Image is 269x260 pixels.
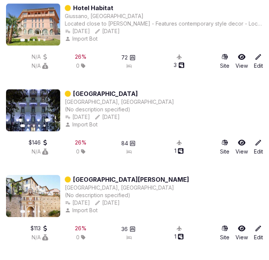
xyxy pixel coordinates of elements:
div: 26 % [75,139,87,146]
div: (No description specified) [65,106,174,113]
button: Go to slide 2 [28,125,30,127]
button: Go to slide 5 [43,39,46,41]
button: Go to slide 1 [20,124,25,127]
button: 26% [75,53,87,61]
a: View [235,225,248,241]
button: N/A [32,234,48,241]
button: [DATE] [65,113,90,121]
button: Go to slide 4 [38,125,40,127]
button: [DATE] [65,27,90,35]
span: 0 [76,234,79,241]
span: 72 [122,54,128,61]
button: Go to slide 4 [38,39,40,41]
span: 84 [121,140,128,147]
button: Go to slide 4 [38,210,40,213]
a: Edit [254,139,263,155]
a: Site [220,225,229,241]
button: Go to slide 5 [43,210,46,213]
a: Site [220,53,229,70]
button: [GEOGRAPHIC_DATA], [GEOGRAPHIC_DATA] [65,184,174,192]
button: [GEOGRAPHIC_DATA], [GEOGRAPHIC_DATA] [65,98,174,106]
a: Hotel Habitat [73,3,113,12]
button: 26% [75,225,87,232]
a: [GEOGRAPHIC_DATA][PERSON_NAME] [73,175,189,184]
button: Go to slide 3 [33,39,35,41]
div: 26 % [75,225,87,232]
a: [GEOGRAPHIC_DATA] [73,89,138,98]
button: $146 [29,139,48,146]
button: N/A [32,148,48,155]
button: [DATE] [95,199,120,207]
a: Edit [254,53,263,70]
button: 1 [174,147,184,155]
div: Located close to [PERSON_NAME] - Features contemporary style decor - Local attractions include [G... [65,20,263,27]
button: Import Bot [65,121,99,128]
button: 3 [174,61,185,69]
button: Go to slide 3 [33,125,35,127]
button: Go to slide 2 [28,39,30,41]
a: Edit [254,225,263,241]
button: 36 [122,225,136,233]
span: 0 [76,148,79,155]
button: 26% [75,139,87,146]
img: Featured image for Montecatini Palace Hotel [6,89,60,131]
button: Go to slide 3 [33,210,35,213]
button: $113 [31,225,48,232]
a: View [235,53,248,70]
button: [DATE] [65,199,90,207]
button: N/A [32,62,48,70]
button: 84 [121,140,136,147]
button: 1 [174,233,184,240]
div: 26 % [75,53,87,61]
div: (No description specified) [65,192,189,199]
button: Giussano, [GEOGRAPHIC_DATA] [65,12,144,20]
a: Site [220,139,229,155]
a: View [235,139,248,155]
button: 72 [122,54,136,61]
button: [DATE] [95,27,120,35]
button: Go to slide 5 [43,125,46,127]
img: Featured image for Hotel Habitat [6,3,60,46]
span: 0 [76,62,79,70]
button: Go to slide 1 [20,38,25,41]
span: 36 [122,225,128,233]
button: Import Bot [65,207,99,214]
button: [DATE] [95,113,120,121]
button: Go to slide 1 [20,210,25,213]
button: N/A [32,53,48,61]
img: Featured image for Hotel Fonte Cesia [6,175,60,217]
button: Go to slide 2 [28,210,30,213]
button: Import Bot [65,35,99,43]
